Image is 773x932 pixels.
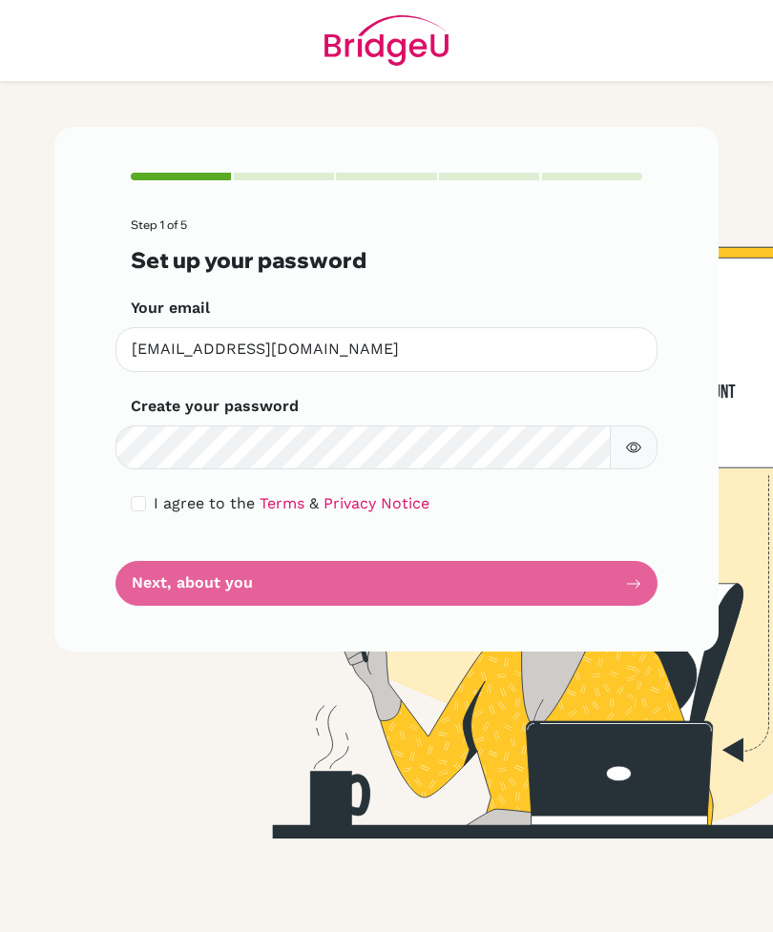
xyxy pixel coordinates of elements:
input: Insert your email* [115,327,658,372]
h3: Set up your password [131,247,642,273]
span: Step 1 of 5 [131,217,187,232]
span: I agree to the [154,494,255,512]
a: Privacy Notice [324,494,429,512]
label: Create your password [131,395,299,418]
label: Your email [131,297,210,320]
a: Terms [260,494,304,512]
span: & [309,494,319,512]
